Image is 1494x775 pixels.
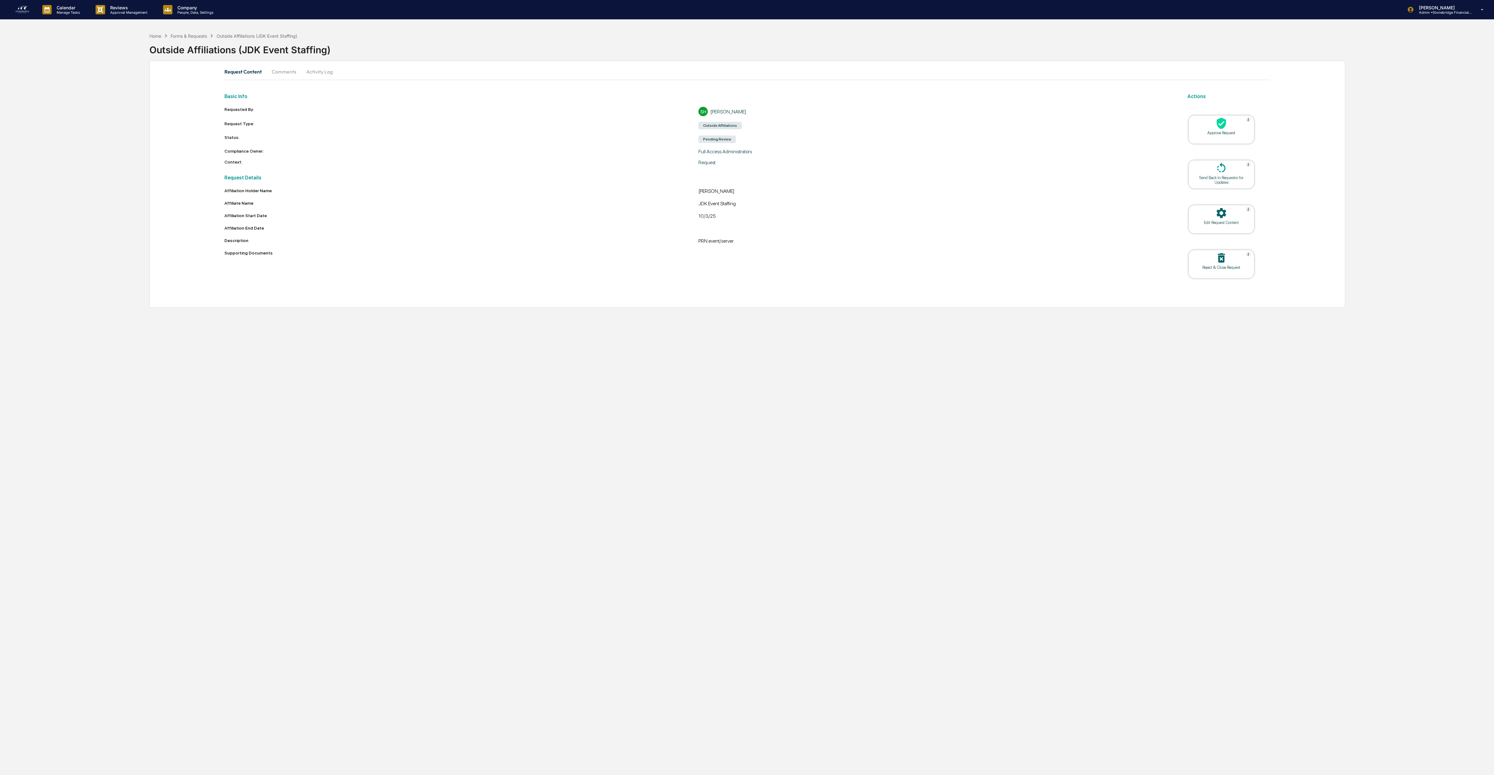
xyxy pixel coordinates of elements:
[698,201,1172,208] div: JDK Event Staffing
[105,10,151,15] p: Approval Management
[1474,754,1491,771] iframe: Open customer support
[224,121,698,130] div: Request Type:
[224,93,1172,99] h2: Basic Info
[149,39,1494,55] div: Outside Affiliations (JDK Event Staffing)
[52,10,83,15] p: Manage Tasks
[698,149,1172,155] div: Full Access Administrators
[1187,93,1270,99] h2: Actions
[1246,162,1251,167] img: Help
[1246,117,1251,122] img: Help
[301,64,338,79] button: Activity Log
[698,188,1172,196] div: [PERSON_NAME]
[1414,10,1472,15] p: Admin • Stonebridge Financial Group
[698,122,742,129] div: Outside Affiliations
[224,226,698,231] div: Affiliation End Date
[267,64,301,79] button: Comments
[224,107,698,116] div: Requested By:
[217,33,297,39] div: Outside Affiliations (JDK Event Staffing)
[698,159,1172,165] div: Request
[224,149,698,155] div: Compliance Owner:
[1193,265,1249,270] div: Reject & Close Request
[1246,207,1251,212] img: Help
[172,10,217,15] p: People, Data, Settings
[224,159,698,165] div: Context:
[224,135,698,144] div: Status:
[1246,252,1251,257] img: Help
[224,238,698,243] div: Description
[172,5,217,10] p: Company
[698,238,1172,245] div: PRN event/server
[52,5,83,10] p: Calendar
[710,109,746,115] div: [PERSON_NAME]
[224,213,698,218] div: Affiliation Start Date
[1414,5,1472,10] p: [PERSON_NAME]
[149,33,161,39] div: Home
[698,107,708,116] div: SH
[105,5,151,10] p: Reviews
[1193,131,1249,135] div: Approve Request
[698,136,736,143] div: Pending Review
[224,250,1172,255] div: Supporting Documents
[698,213,1172,221] div: 10/3/25
[224,175,1172,181] h2: Request Details
[224,188,698,193] div: Affiliation Holder Name
[224,201,698,206] div: Affiliate Name
[1193,175,1249,185] div: Send Back to Requestor for Updates
[171,33,207,39] div: Forms & Requests
[224,64,1270,79] div: secondary tabs example
[15,5,30,15] img: logo
[224,64,267,79] button: Request Content
[1193,220,1249,225] div: Edit Request Content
